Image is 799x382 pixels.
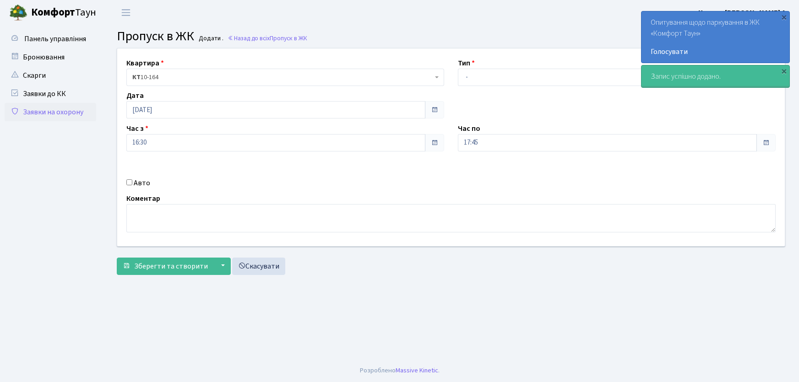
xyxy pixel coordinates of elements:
[5,30,96,48] a: Панель управління
[134,178,150,188] label: Авто
[270,34,307,43] span: Пропуск в ЖК
[698,8,788,18] b: Цитрус [PERSON_NAME] А.
[5,85,96,103] a: Заявки до КК
[779,66,788,75] div: ×
[31,5,75,20] b: Комфорт
[126,123,148,134] label: Час з
[31,5,96,21] span: Таун
[228,34,307,43] a: Назад до всіхПропуск в ЖК
[114,5,137,20] button: Переключити навігацію
[132,73,433,82] span: <b>КТ</b>&nbsp;&nbsp;&nbsp;&nbsp;10-164
[232,258,285,275] a: Скасувати
[641,11,789,63] div: Опитування щодо паркування в ЖК «Комфорт Таун»
[779,12,788,22] div: ×
[126,193,160,204] label: Коментар
[126,58,164,69] label: Квартира
[126,90,144,101] label: Дата
[134,261,208,271] span: Зберегти та створити
[360,366,440,376] div: Розроблено .
[5,48,96,66] a: Бронювання
[458,58,475,69] label: Тип
[458,123,480,134] label: Час по
[651,46,780,57] a: Голосувати
[641,65,789,87] div: Запис успішно додано.
[117,27,194,45] span: Пропуск в ЖК
[396,366,438,375] a: Massive Kinetic
[9,4,27,22] img: logo.png
[197,35,223,43] small: Додати .
[117,258,214,275] button: Зберегти та створити
[132,73,141,82] b: КТ
[5,103,96,121] a: Заявки на охорону
[126,69,444,86] span: <b>КТ</b>&nbsp;&nbsp;&nbsp;&nbsp;10-164
[24,34,86,44] span: Панель управління
[698,7,788,18] a: Цитрус [PERSON_NAME] А.
[5,66,96,85] a: Скарги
